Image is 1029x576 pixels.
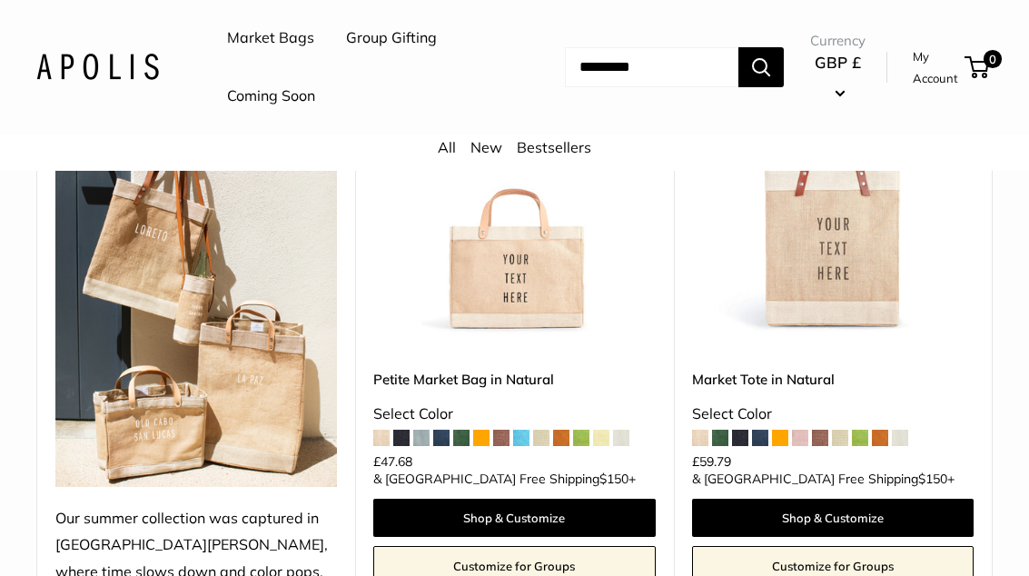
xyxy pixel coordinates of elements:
[815,53,861,72] span: GBP £
[692,53,974,334] a: description_Make it yours with custom printed text.description_The Original Market bag in its 4 n...
[373,369,655,390] a: Petite Market Bag in Natural
[227,25,314,52] a: Market Bags
[36,54,159,80] img: Apolis
[918,471,947,487] span: $150
[810,48,866,106] button: GBP £
[692,401,974,428] div: Select Color
[373,499,655,537] a: Shop & Customize
[227,83,315,110] a: Coming Soon
[984,50,1002,68] span: 0
[692,472,955,485] span: & [GEOGRAPHIC_DATA] Free Shipping +
[373,401,655,428] div: Select Color
[438,138,456,156] a: All
[738,47,784,87] button: Search
[599,471,628,487] span: $150
[470,138,502,156] a: New
[692,455,731,468] span: £59.79
[373,472,636,485] span: & [GEOGRAPHIC_DATA] Free Shipping +
[913,45,958,90] a: My Account
[373,455,412,468] span: £47.68
[346,25,437,52] a: Group Gifting
[692,499,974,537] a: Shop & Customize
[373,53,655,334] a: Petite Market Bag in Naturaldescription_Effortless style that elevates every moment
[692,369,974,390] a: Market Tote in Natural
[55,53,337,487] img: Our summer collection was captured in Todos Santos, where time slows down and color pops.
[565,47,738,87] input: Search...
[810,28,866,54] span: Currency
[373,53,655,334] img: Petite Market Bag in Natural
[692,53,974,334] img: description_Make it yours with custom printed text.
[517,138,591,156] a: Bestsellers
[966,56,989,78] a: 0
